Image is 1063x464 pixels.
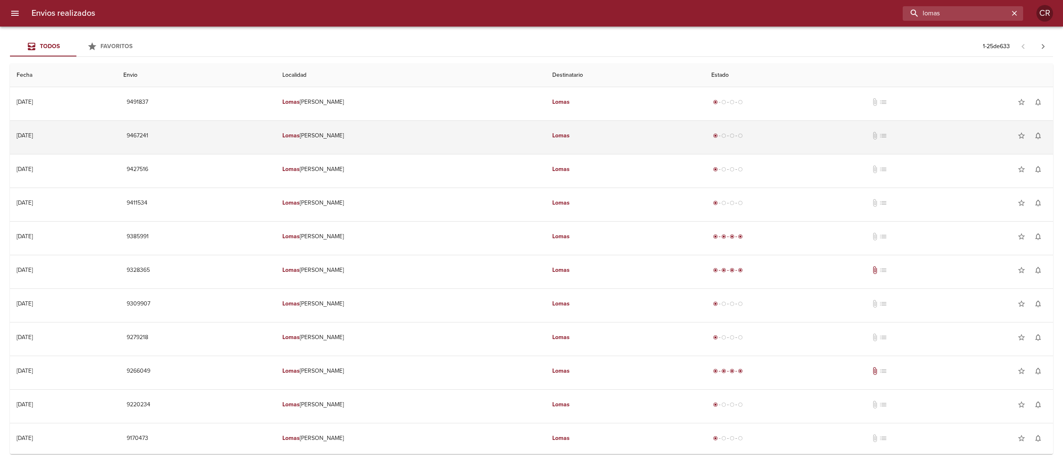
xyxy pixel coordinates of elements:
[903,6,1009,21] input: buscar
[738,133,743,138] span: radio_button_unchecked
[1034,333,1042,342] span: notifications_none
[552,401,570,408] em: Lomas
[276,423,546,453] td: [PERSON_NAME]
[1013,430,1030,447] button: Agregar a favoritos
[127,164,148,175] span: 9427516
[276,154,546,184] td: [PERSON_NAME]
[1013,363,1030,379] button: Agregar a favoritos
[713,100,718,105] span: radio_button_checked
[276,289,546,319] td: [PERSON_NAME]
[730,335,735,340] span: radio_button_unchecked
[127,131,148,141] span: 9467241
[282,367,300,374] em: Lomas
[713,200,718,205] span: radio_button_checked
[127,400,150,410] span: 9220234
[721,335,726,340] span: radio_button_unchecked
[1013,329,1030,346] button: Agregar a favoritos
[738,301,743,306] span: radio_button_unchecked
[730,234,735,239] span: radio_button_checked
[1017,199,1026,207] span: star_border
[123,397,154,413] button: 9220234
[276,121,546,151] td: [PERSON_NAME]
[17,334,33,341] div: [DATE]
[552,367,570,374] em: Lomas
[127,232,149,242] span: 9385991
[711,165,745,173] div: Generado
[276,255,546,285] td: [PERSON_NAME]
[713,369,718,374] span: radio_button_checked
[730,369,735,374] span: radio_button_checked
[1034,300,1042,308] span: notifications_none
[1013,195,1030,211] button: Agregar a favoritos
[282,98,300,105] em: Lomas
[713,335,718,340] span: radio_button_checked
[871,199,879,207] span: No tiene documentos adjuntos
[1013,161,1030,178] button: Agregar a favoritos
[879,401,887,409] span: No tiene pedido asociado
[1013,94,1030,110] button: Agregar a favoritos
[17,435,33,442] div: [DATE]
[738,369,743,374] span: radio_button_checked
[871,300,879,308] span: No tiene documentos adjuntos
[282,334,300,341] em: Lomas
[546,63,705,87] th: Destinatario
[17,166,33,173] div: [DATE]
[713,268,718,273] span: radio_button_checked
[730,167,735,172] span: radio_button_unchecked
[117,63,276,87] th: Envio
[1017,266,1026,274] span: star_border
[1036,5,1053,22] div: Abrir información de usuario
[1033,37,1053,56] span: Pagina siguiente
[738,335,743,340] span: radio_button_unchecked
[1034,132,1042,140] span: notifications_none
[871,367,879,375] span: Tiene documentos adjuntos
[711,199,745,207] div: Generado
[282,401,300,408] em: Lomas
[1013,42,1033,50] span: Pagina anterior
[713,234,718,239] span: radio_button_checked
[721,100,726,105] span: radio_button_unchecked
[1030,430,1046,447] button: Activar notificaciones
[1030,262,1046,278] button: Activar notificaciones
[17,300,33,307] div: [DATE]
[123,229,152,244] button: 9385991
[17,401,33,408] div: [DATE]
[711,98,745,106] div: Generado
[40,43,60,50] span: Todos
[1030,195,1046,211] button: Activar notificaciones
[730,200,735,205] span: radio_button_unchecked
[879,232,887,241] span: No tiene pedido asociado
[1034,98,1042,106] span: notifications_none
[879,132,887,140] span: No tiene pedido asociado
[879,98,887,106] span: No tiene pedido asociado
[1013,262,1030,278] button: Agregar a favoritos
[879,300,887,308] span: No tiene pedido asociado
[730,436,735,441] span: radio_button_unchecked
[1017,165,1026,173] span: star_border
[123,296,154,312] button: 9309907
[17,266,33,274] div: [DATE]
[1030,363,1046,379] button: Activar notificaciones
[552,233,570,240] em: Lomas
[123,364,154,379] button: 9266049
[5,3,25,23] button: menu
[713,167,718,172] span: radio_button_checked
[276,356,546,386] td: [PERSON_NAME]
[1034,266,1042,274] span: notifications_none
[713,133,718,138] span: radio_button_checked
[282,132,300,139] em: Lomas
[871,165,879,173] span: No tiene documentos adjuntos
[1036,5,1053,22] div: CR
[1030,228,1046,245] button: Activar notificaciones
[127,265,150,276] span: 9328365
[721,301,726,306] span: radio_button_unchecked
[1034,401,1042,409] span: notifications_none
[123,263,153,278] button: 9328365
[738,234,743,239] span: radio_button_checked
[983,42,1010,51] p: 1 - 25 de 633
[127,299,150,309] span: 9309907
[730,268,735,273] span: radio_button_checked
[1013,127,1030,144] button: Agregar a favoritos
[711,232,745,241] div: Entregado
[705,63,1053,87] th: Estado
